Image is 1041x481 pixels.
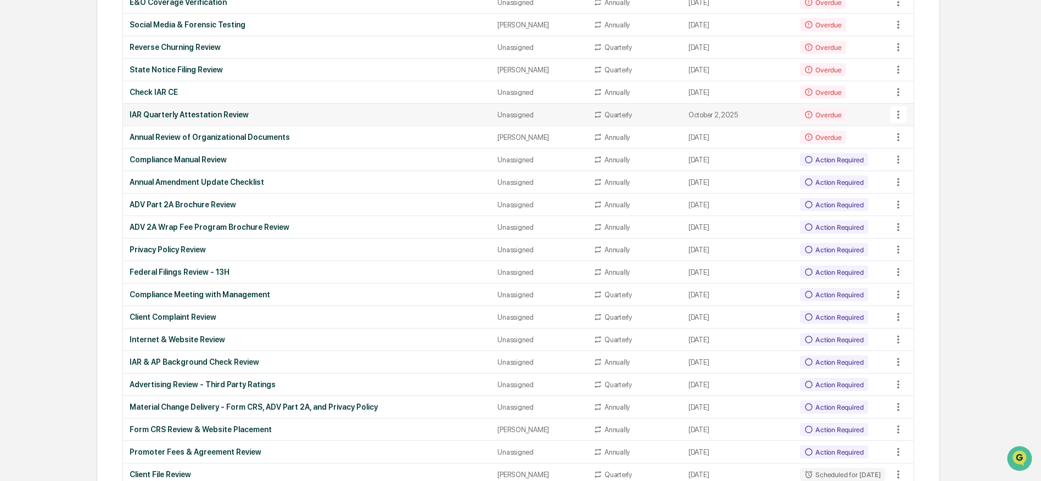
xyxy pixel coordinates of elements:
[130,110,484,119] div: IAR Quarterly Attestation Review
[497,336,580,344] div: Unassigned
[800,220,868,234] div: Action Required
[497,201,580,209] div: Unassigned
[11,93,200,111] p: How can we help?
[130,155,484,164] div: Compliance Manual Review
[682,418,794,441] td: [DATE]
[800,86,846,99] div: Overdue
[800,18,846,31] div: Overdue
[800,153,868,166] div: Action Required
[497,111,580,119] div: Unassigned
[605,21,630,29] div: Annually
[497,66,580,74] div: [PERSON_NAME]
[605,88,630,97] div: Annually
[800,445,868,459] div: Action Required
[605,471,632,479] div: Quarterly
[800,63,846,76] div: Overdue
[497,358,580,366] div: Unassigned
[130,335,484,344] div: Internet & Website Review
[682,396,794,418] td: [DATE]
[800,378,868,391] div: Action Required
[605,381,632,389] div: Quarterly
[497,133,580,142] div: [PERSON_NAME]
[605,201,630,209] div: Annually
[497,246,580,254] div: Unassigned
[130,358,484,366] div: IAR & AP Background Check Review
[605,313,632,321] div: Quarterly
[497,21,580,29] div: [PERSON_NAME]
[130,65,484,74] div: State Notice Filing Review
[800,198,868,211] div: Action Required
[682,306,794,329] td: [DATE]
[800,176,868,189] div: Action Required
[800,468,885,481] div: Scheduled for [DATE]
[7,204,75,224] a: 🖐️Preclearance
[682,194,794,216] td: [DATE]
[497,381,580,389] div: Unassigned
[130,245,484,254] div: Privacy Policy Review
[605,336,632,344] div: Quarterly
[130,268,484,276] div: Federal Filings Review - 13H
[130,178,484,186] div: Annual Amendment Update Checklist
[800,265,868,279] div: Action Required
[800,333,868,346] div: Action Required
[187,157,200,171] button: Start new chat
[800,108,846,121] div: Overdue
[130,43,484,52] div: Reverse Churning Review
[682,351,794,374] td: [DATE]
[605,111,632,119] div: Quarterly
[497,156,580,164] div: Unassigned
[800,423,868,436] div: Action Required
[800,355,868,369] div: Action Required
[682,374,794,396] td: [DATE]
[682,149,794,171] td: [DATE]
[130,403,484,411] div: Material Change Delivery - Form CRS, ADV Part 2A, and Privacy Policy
[682,171,794,194] td: [DATE]
[605,246,630,254] div: Annually
[682,239,794,261] td: [DATE]
[130,380,484,389] div: Advertising Review - Third Party Ratings
[682,104,794,126] td: October 2, 2025
[497,403,580,411] div: Unassigned
[605,448,630,456] div: Annually
[605,426,630,434] div: Annually
[605,133,630,142] div: Annually
[130,448,484,456] div: Promoter Fees & Agreement Review
[22,229,69,240] span: Data Lookup
[77,256,133,264] a: Powered byPylon
[37,154,180,165] div: Start new chat
[800,243,868,256] div: Action Required
[497,313,580,321] div: Unassigned
[800,400,868,414] div: Action Required
[130,223,484,231] div: ADV 2A Wrap Fee Program Brochure Review
[682,284,794,306] td: [DATE]
[682,216,794,239] td: [DATE]
[11,230,20,239] div: 🔎
[497,268,580,276] div: Unassigned
[682,59,794,81] td: [DATE]
[800,131,846,144] div: Overdue
[605,156,630,164] div: Annually
[130,290,484,299] div: Compliance Meeting with Management
[497,88,580,97] div: Unassigned
[605,43,632,52] div: Quarterly
[605,178,630,186] div: Annually
[130,20,484,29] div: Social Media & Forensic Testing
[80,210,88,218] div: 🗄️
[497,448,580,456] div: Unassigned
[130,470,484,479] div: Client File Review
[1006,445,1036,474] iframe: Open customer support
[91,208,136,219] span: Attestations
[22,208,71,219] span: Preclearance
[37,165,139,174] div: We're available if you need us!
[605,66,632,74] div: Quarterly
[682,441,794,463] td: [DATE]
[605,403,630,411] div: Annually
[75,204,141,224] a: 🗄️Attestations
[800,41,846,54] div: Overdue
[497,43,580,52] div: Unassigned
[605,223,630,231] div: Annually
[605,268,630,276] div: Annually
[497,471,580,479] div: [PERSON_NAME]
